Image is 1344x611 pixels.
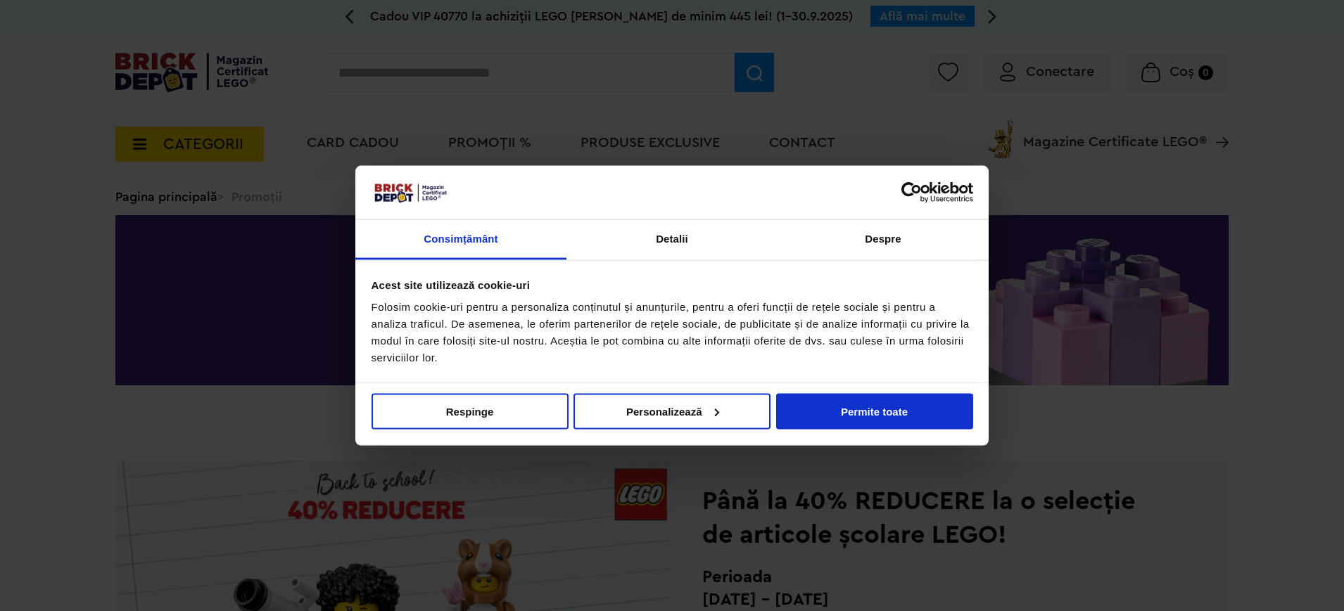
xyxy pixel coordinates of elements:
[573,393,771,429] button: Personalizează
[372,393,569,429] button: Respinge
[372,299,973,366] div: Folosim cookie-uri pentru a personaliza conținutul și anunțurile, pentru a oferi funcții de rețel...
[778,220,989,260] a: Despre
[355,220,566,260] a: Consimțământ
[372,276,973,293] div: Acest site utilizează cookie-uri
[776,393,973,429] button: Permite toate
[566,220,778,260] a: Detalii
[850,181,973,202] a: Usercentrics Cookiebot - opens in a new window
[372,181,449,204] img: siglă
